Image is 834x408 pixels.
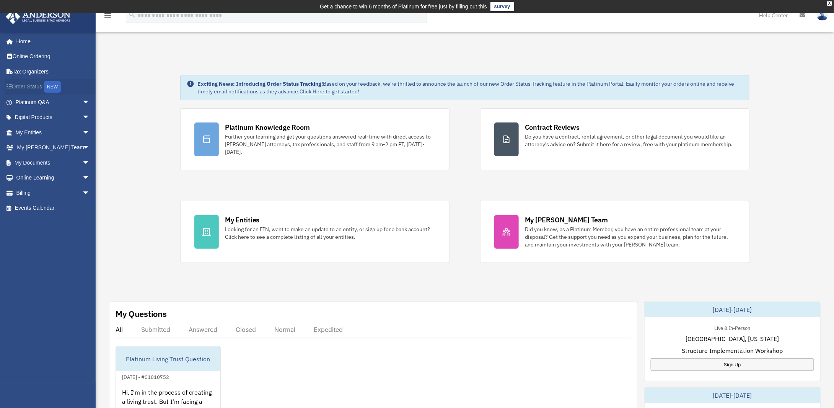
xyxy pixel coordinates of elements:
[225,215,259,225] div: My Entities
[116,308,167,320] div: My Questions
[5,201,101,216] a: Events Calendar
[197,80,323,87] strong: Exciting News: Introducing Order Status Tracking!
[116,326,123,333] div: All
[651,358,814,371] a: Sign Up
[103,11,112,20] i: menu
[5,95,101,110] a: Platinum Q&Aarrow_drop_down
[686,334,779,343] span: [GEOGRAPHIC_DATA], [US_STATE]
[82,125,98,140] span: arrow_drop_down
[827,1,832,6] div: close
[3,9,73,24] img: Anderson Advisors Platinum Portal
[682,346,783,355] span: Structure Implementation Workshop
[5,125,101,140] a: My Entitiesarrow_drop_down
[525,133,735,148] div: Do you have a contract, rental agreement, or other legal document you would like an attorney's ad...
[490,2,514,11] a: survey
[5,155,101,170] a: My Documentsarrow_drop_down
[128,10,136,19] i: search
[5,185,101,201] a: Billingarrow_drop_down
[82,140,98,156] span: arrow_drop_down
[103,13,112,20] a: menu
[525,215,608,225] div: My [PERSON_NAME] Team
[180,108,450,170] a: Platinum Knowledge Room Further your learning and get your questions answered real-time with dire...
[5,170,101,186] a: Online Learningarrow_drop_down
[274,326,295,333] div: Normal
[116,372,175,380] div: [DATE] - #01010752
[82,95,98,110] span: arrow_drop_down
[645,302,820,317] div: [DATE]-[DATE]
[480,201,749,263] a: My [PERSON_NAME] Team Did you know, as a Platinum Member, you have an entire professional team at...
[480,108,749,170] a: Contract Reviews Do you have a contract, rental agreement, or other legal document you would like...
[525,122,580,132] div: Contract Reviews
[82,170,98,186] span: arrow_drop_down
[5,110,101,125] a: Digital Productsarrow_drop_down
[645,388,820,403] div: [DATE]-[DATE]
[82,185,98,201] span: arrow_drop_down
[525,225,735,248] div: Did you know, as a Platinum Member, you have an entire professional team at your disposal? Get th...
[225,225,435,241] div: Looking for an EIN, want to make an update to an entity, or sign up for a bank account? Click her...
[82,155,98,171] span: arrow_drop_down
[5,140,101,155] a: My [PERSON_NAME] Teamarrow_drop_down
[44,81,61,93] div: NEW
[82,110,98,126] span: arrow_drop_down
[225,122,310,132] div: Platinum Knowledge Room
[141,326,170,333] div: Submitted
[5,79,101,95] a: Order StatusNEW
[5,64,101,79] a: Tax Organizers
[5,49,101,64] a: Online Ordering
[817,10,828,21] img: User Pic
[320,2,487,11] div: Get a chance to win 6 months of Platinum for free just by filling out this
[300,88,359,95] a: Click Here to get started!
[189,326,217,333] div: Answered
[225,133,435,156] div: Further your learning and get your questions answered real-time with direct access to [PERSON_NAM...
[314,326,343,333] div: Expedited
[116,347,220,371] div: Platinum Living Trust Question
[197,80,743,95] div: Based on your feedback, we're thrilled to announce the launch of our new Order Status Tracking fe...
[236,326,256,333] div: Closed
[180,201,450,263] a: My Entities Looking for an EIN, want to make an update to an entity, or sign up for a bank accoun...
[708,323,757,331] div: Live & In-Person
[5,34,98,49] a: Home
